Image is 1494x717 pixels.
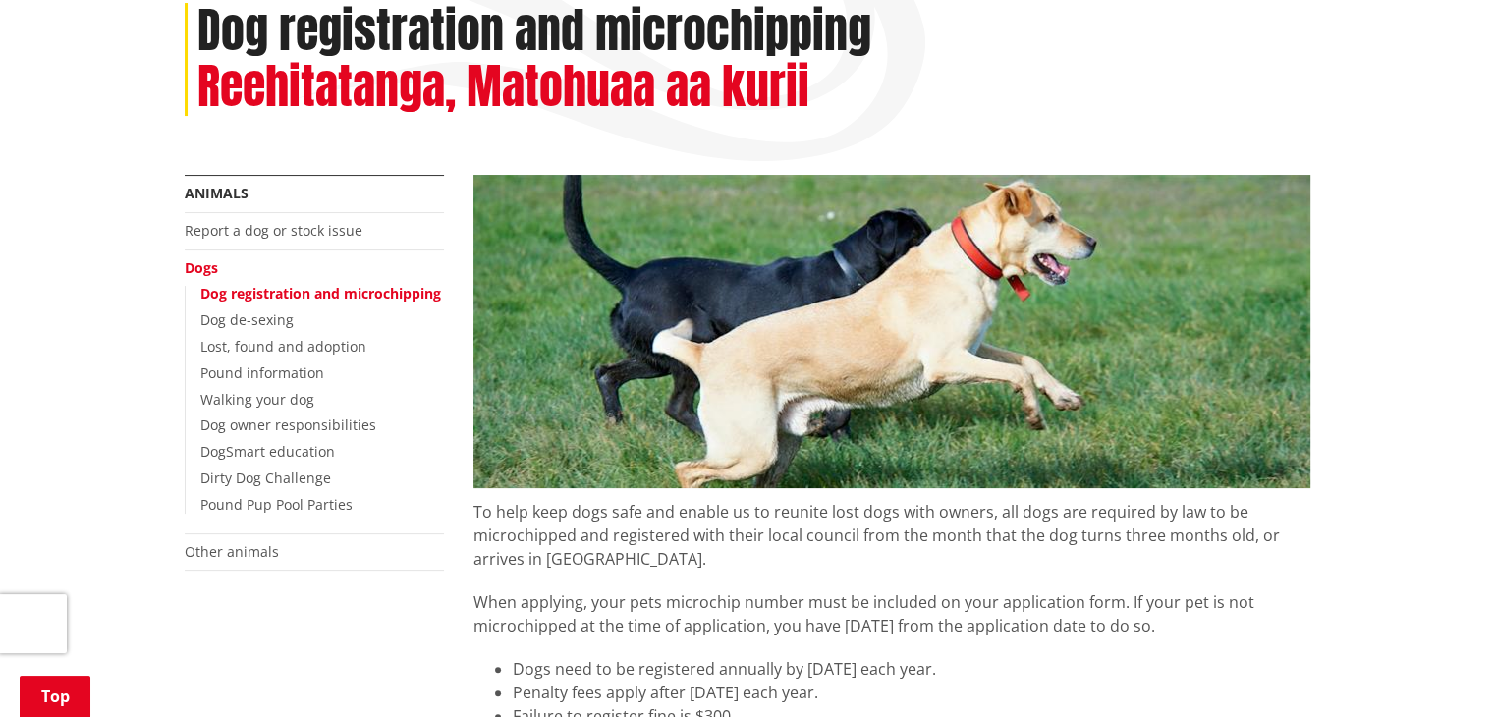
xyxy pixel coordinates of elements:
a: Lost, found and adoption [200,337,366,356]
a: Dog owner responsibilities [200,415,376,434]
img: Register your dog [473,175,1310,488]
a: Report a dog or stock issue [185,221,362,240]
h1: Dog registration and microchipping [197,3,871,60]
h2: Reehitatanga, Matohuaa aa kurii [197,59,809,116]
a: DogSmart education [200,442,335,461]
a: Dogs [185,258,218,277]
a: Pound information [200,363,324,382]
a: Other animals [185,542,279,561]
a: Dog de-sexing [200,310,294,329]
li: Penalty fees apply after [DATE] each year. [513,681,1310,704]
a: Top [20,676,90,717]
p: When applying, your pets microchip number must be included on your application form. If your pet ... [473,590,1310,637]
a: Animals [185,184,249,202]
iframe: Messenger Launcher [1404,634,1474,705]
p: To help keep dogs safe and enable us to reunite lost dogs with owners, all dogs are required by l... [473,488,1310,571]
a: Walking your dog [200,390,314,409]
a: Pound Pup Pool Parties [200,495,353,514]
a: Dog registration and microchipping [200,284,441,303]
li: Dogs need to be registered annually by [DATE] each year. [513,657,1310,681]
a: Dirty Dog Challenge [200,469,331,487]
